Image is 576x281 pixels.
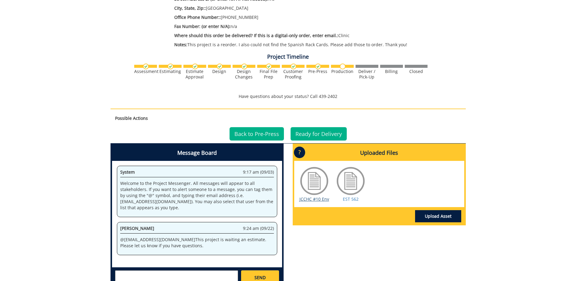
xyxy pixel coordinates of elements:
a: Back to Pre-Press [230,127,284,140]
p: Have questions about your status? Call 439-2402 [111,93,466,99]
h4: Project Timeline [111,54,466,60]
a: EST 562 [343,196,359,202]
div: Production [331,69,354,74]
span: 9:24 am (09/22) [243,225,274,231]
span: [PERSON_NAME] [120,225,154,231]
a: JCCHC #10 Env [299,196,329,202]
p: [PHONE_NUMBER] [174,14,412,20]
span: Office Phone Number:: [174,14,221,20]
img: checkmark [217,64,223,69]
div: Estimating [159,69,182,74]
p: [GEOGRAPHIC_DATA] [174,5,412,11]
span: Notes: [174,42,187,47]
p: ? [294,147,305,158]
p: Clinic [174,33,412,39]
p: Welcome to the Project Messenger. All messages will appear to all stakeholders. If you want to al... [120,180,274,211]
img: checkmark [315,64,321,69]
img: checkmark [241,64,247,69]
img: checkmark [291,64,296,69]
img: checkmark [266,64,272,69]
div: Deliver / Pick-Up [356,69,378,80]
span: Fax Number: (or enter N/A): [174,23,230,29]
div: Customer Proofing [282,69,305,80]
img: checkmark [143,64,149,69]
h4: Message Board [112,145,282,161]
strong: Possible Actions [115,115,148,121]
div: Closed [405,69,428,74]
div: Design Changes [233,69,255,80]
span: SEND [254,275,266,281]
img: checkmark [168,64,173,69]
div: Billing [380,69,403,74]
img: no [340,64,346,69]
div: Final File Prep [257,69,280,80]
a: Ready for Delivery [291,127,347,140]
div: Assessment [134,69,157,74]
h4: Uploaded Files [294,145,464,161]
div: Pre-Press [306,69,329,74]
div: Estimate Approval [183,69,206,80]
div: Design [208,69,231,74]
p: This project is a reorder. I also could not find the Spanish Rack Cards. Please add those to orde... [174,42,412,48]
p: n/a [174,23,412,29]
span: City, State, Zip:: [174,5,206,11]
span: 9:17 am (09/03) [243,169,274,175]
img: checkmark [192,64,198,69]
a: Upload Asset [415,210,461,222]
span: Where should this order be delivered? If this is a digital-only order, enter email.: [174,33,338,38]
span: System [120,169,135,175]
p: @ [EMAIL_ADDRESS][DOMAIN_NAME] This project is waiting an estimate. Please let us know if you hav... [120,237,274,249]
